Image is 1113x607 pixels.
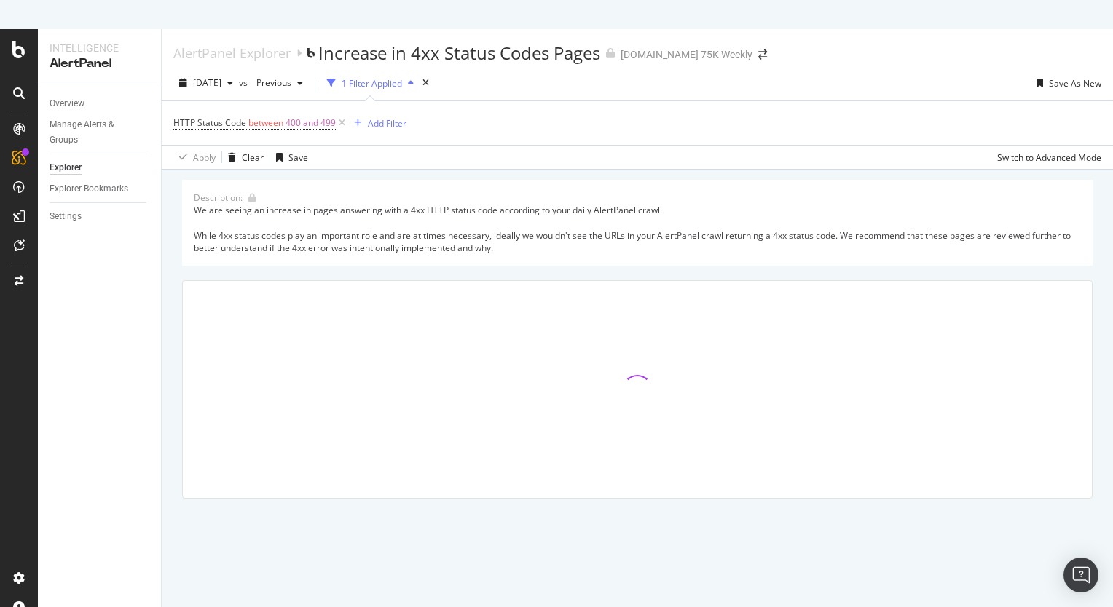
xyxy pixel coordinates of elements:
[318,41,600,66] div: Increase in 4xx Status Codes Pages
[194,191,243,204] div: Description:
[50,55,149,72] div: AlertPanel
[420,76,432,90] div: times
[173,116,246,129] span: HTTP Status Code
[251,71,309,95] button: Previous
[621,47,752,62] div: [DOMAIN_NAME] 75K Weekly
[368,117,406,130] div: Add Filter
[50,96,84,111] div: Overview
[222,146,264,169] button: Clear
[173,45,291,61] a: AlertPanel Explorer
[342,77,402,90] div: 1 Filter Applied
[348,114,406,132] button: Add Filter
[50,117,151,148] a: Manage Alerts & Groups
[50,160,151,175] a: Explorer
[1063,558,1098,592] div: Open Intercom Messenger
[193,76,221,89] span: 2025 Sep. 8th
[50,41,149,55] div: Intelligence
[758,49,767,60] div: arrow-right-arrow-left
[1049,77,1101,90] div: Save As New
[288,151,308,164] div: Save
[997,151,1101,164] div: Switch to Advanced Mode
[173,71,239,95] button: [DATE]
[270,146,308,169] button: Save
[321,71,420,95] button: 1 Filter Applied
[50,181,128,197] div: Explorer Bookmarks
[251,76,291,89] span: Previous
[248,116,283,129] span: between
[193,151,216,164] div: Apply
[50,117,137,148] div: Manage Alerts & Groups
[50,96,151,111] a: Overview
[50,209,82,224] div: Settings
[991,146,1101,169] button: Switch to Advanced Mode
[1031,71,1101,95] button: Save As New
[50,209,151,224] a: Settings
[50,160,82,175] div: Explorer
[194,204,1081,254] div: We are seeing an increase in pages answering with a 4xx HTTP status code according to your daily ...
[50,181,151,197] a: Explorer Bookmarks
[173,146,216,169] button: Apply
[286,113,336,133] span: 400 and 499
[242,151,264,164] div: Clear
[239,76,251,89] span: vs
